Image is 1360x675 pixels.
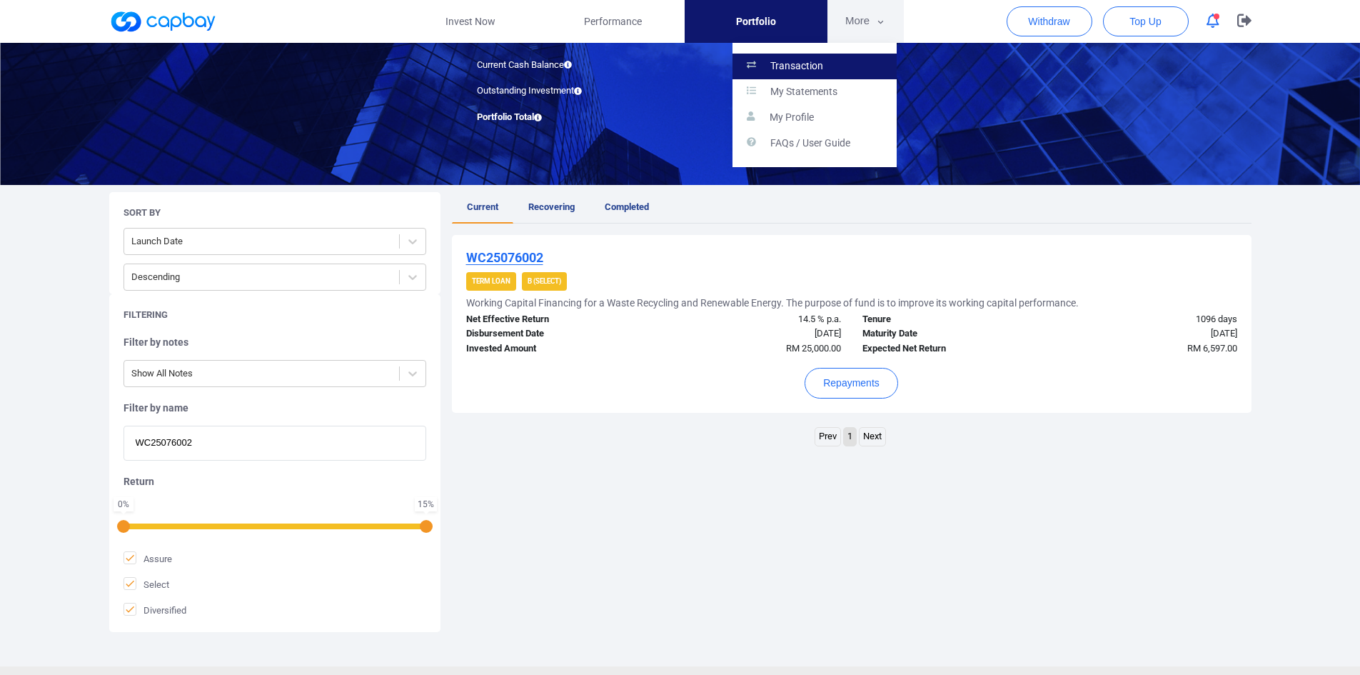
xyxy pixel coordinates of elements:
[770,60,823,73] p: Transaction
[770,111,814,124] p: My Profile
[770,86,837,99] p: My Statements
[770,137,850,150] p: FAQs / User Guide
[732,79,897,105] a: My Statements
[732,105,897,131] a: My Profile
[732,131,897,156] a: FAQs / User Guide
[732,54,897,79] a: Transaction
